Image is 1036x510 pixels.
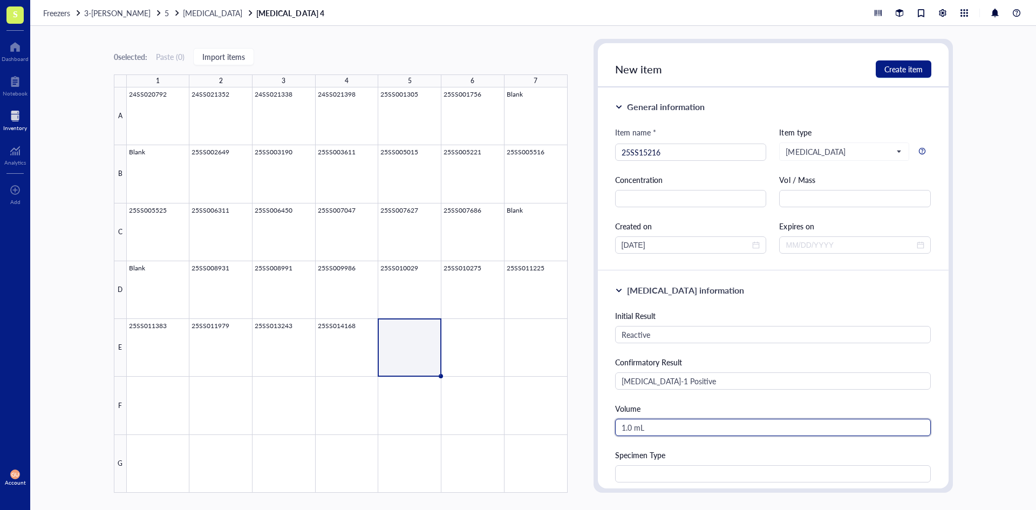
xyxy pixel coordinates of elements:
div: Initial Result [615,310,931,322]
span: 5 [165,8,169,18]
a: Analytics [4,142,26,166]
span: S [13,7,18,21]
div: 0 selected: [114,51,147,63]
button: Paste (0) [156,48,185,65]
a: Freezers [43,8,82,18]
span: Import items [202,52,245,61]
div: B [114,145,127,203]
div: D [114,261,127,319]
div: A [114,87,127,145]
span: New item [615,62,662,77]
div: 2 [219,74,223,88]
div: F [114,377,127,434]
div: Specimen Type [615,449,931,461]
div: 4 [345,74,349,88]
div: 5 [408,74,412,88]
div: Dashboard [2,56,29,62]
a: [MEDICAL_DATA] 4 [256,8,326,18]
div: Expires on [779,220,931,232]
a: Notebook [3,73,28,97]
div: Confirmatory Result [615,356,931,368]
button: Import items [193,48,254,65]
span: Create item [884,65,923,73]
input: MM/DD/YYYY [622,239,751,251]
div: G [114,435,127,493]
span: GU [11,471,19,478]
div: Inventory [3,125,27,131]
a: Inventory [3,107,27,131]
a: 5[MEDICAL_DATA] [165,8,254,18]
div: Add [10,199,21,205]
div: 6 [471,74,474,88]
div: Vol / Mass [779,174,931,186]
div: C [114,203,127,261]
div: Item name [615,126,656,138]
div: Account [5,479,26,486]
button: Create item [876,60,931,78]
div: 3 [282,74,285,88]
span: Freezers [43,8,70,18]
input: MM/DD/YYYY [786,239,915,251]
div: Item type [779,126,931,138]
span: [MEDICAL_DATA] [183,8,242,18]
div: Created on [615,220,767,232]
div: E [114,319,127,377]
div: 1 [156,74,160,88]
div: Analytics [4,159,26,166]
div: [MEDICAL_DATA] information [627,284,744,297]
a: 3-[PERSON_NAME] [84,8,162,18]
div: Volume [615,403,931,414]
a: Dashboard [2,38,29,62]
div: General information [627,100,705,113]
div: Concentration [615,174,767,186]
span: 3-[PERSON_NAME] [84,8,151,18]
div: 7 [534,74,537,88]
span: HIV [786,147,901,157]
div: Notebook [3,90,28,97]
